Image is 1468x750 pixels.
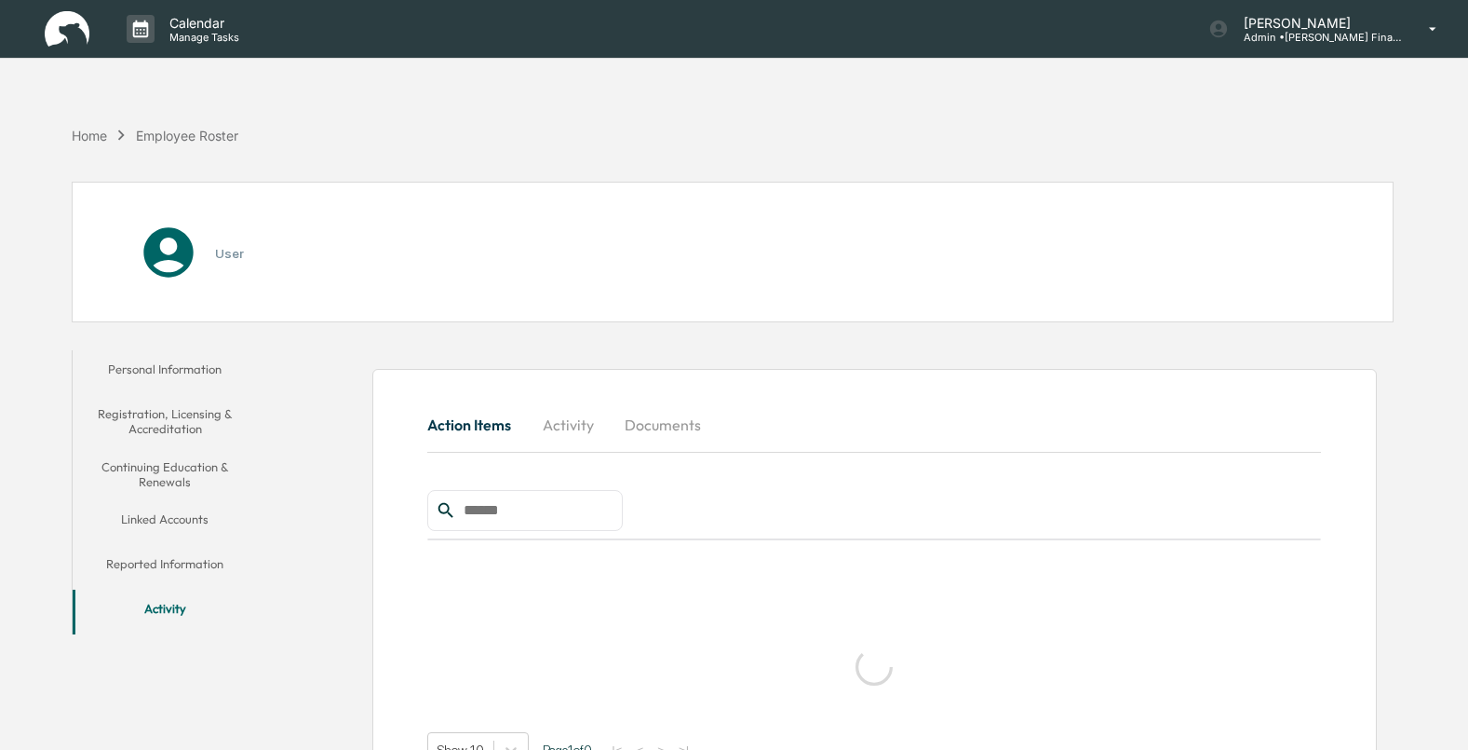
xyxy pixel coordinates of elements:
div: secondary tabs example [427,402,1321,447]
button: Action Items [427,402,526,447]
button: Continuing Education & Renewals [73,448,257,501]
img: logo [45,11,89,48]
div: secondary tabs example [73,350,257,634]
div: Employee Roster [136,128,238,143]
p: [PERSON_NAME] [1229,15,1402,31]
button: Linked Accounts [73,500,257,545]
button: Registration, Licensing & Accreditation [73,395,257,448]
p: Manage Tasks [155,31,249,44]
button: Documents [610,402,716,447]
button: Personal Information [73,350,257,395]
button: Activity [73,590,257,634]
p: Calendar [155,15,249,31]
p: Admin • [PERSON_NAME] Financial [1229,31,1402,44]
div: Home [72,128,107,143]
button: Reported Information [73,545,257,590]
h3: User [215,246,244,261]
button: Activity [526,402,610,447]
